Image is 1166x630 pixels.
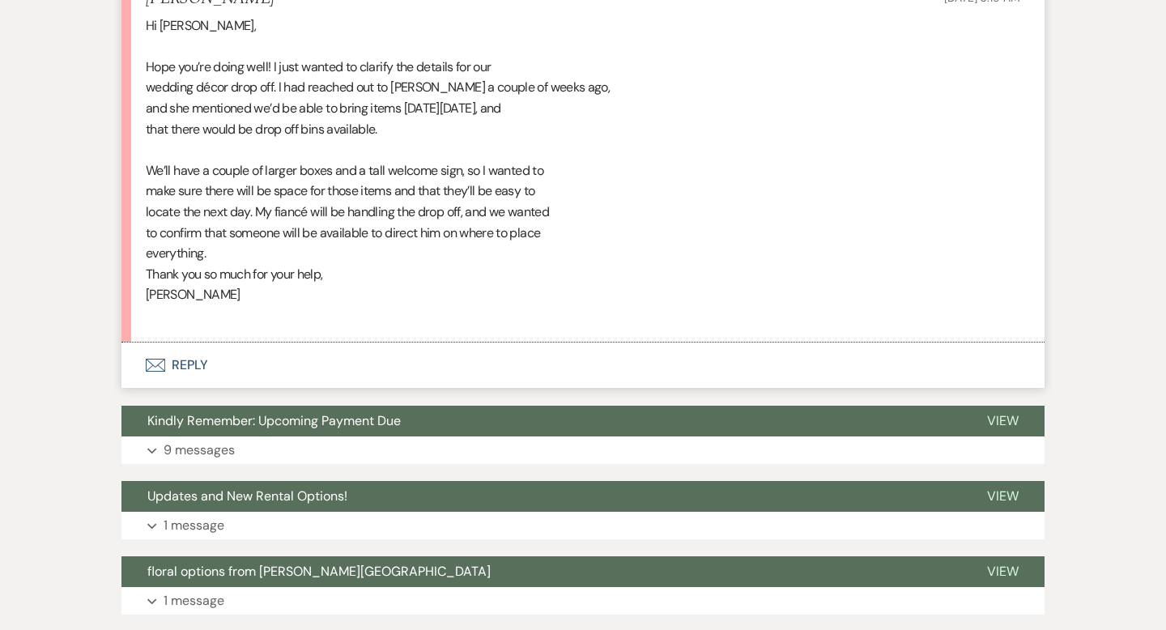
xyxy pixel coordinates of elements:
span: Kindly Remember: Upcoming Payment Due [147,412,401,429]
span: View [987,412,1019,429]
button: View [961,406,1045,436]
span: View [987,563,1019,580]
button: 9 messages [121,436,1045,464]
p: 1 message [164,515,224,536]
span: View [987,487,1019,504]
button: View [961,556,1045,587]
div: Hi [PERSON_NAME], Hope you’re doing well! I just wanted to clarify the details for our wedding dé... [146,15,1020,326]
button: View [961,481,1045,512]
button: floral options from [PERSON_NAME][GEOGRAPHIC_DATA] [121,556,961,587]
button: Reply [121,343,1045,388]
span: floral options from [PERSON_NAME][GEOGRAPHIC_DATA] [147,563,491,580]
button: 1 message [121,512,1045,539]
button: 1 message [121,587,1045,615]
span: Updates and New Rental Options! [147,487,347,504]
button: Kindly Remember: Upcoming Payment Due [121,406,961,436]
p: 1 message [164,590,224,611]
p: 9 messages [164,440,235,461]
button: Updates and New Rental Options! [121,481,961,512]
